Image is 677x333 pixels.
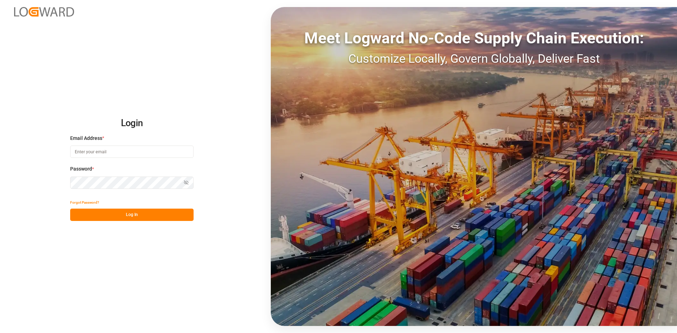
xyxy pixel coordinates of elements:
[14,7,74,17] img: Logward_new_orange.png
[271,50,677,68] div: Customize Locally, Govern Globally, Deliver Fast
[70,146,194,158] input: Enter your email
[70,196,99,209] button: Forgot Password?
[271,26,677,50] div: Meet Logward No-Code Supply Chain Execution:
[70,209,194,221] button: Log In
[70,165,92,173] span: Password
[70,112,194,135] h2: Login
[70,135,102,142] span: Email Address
